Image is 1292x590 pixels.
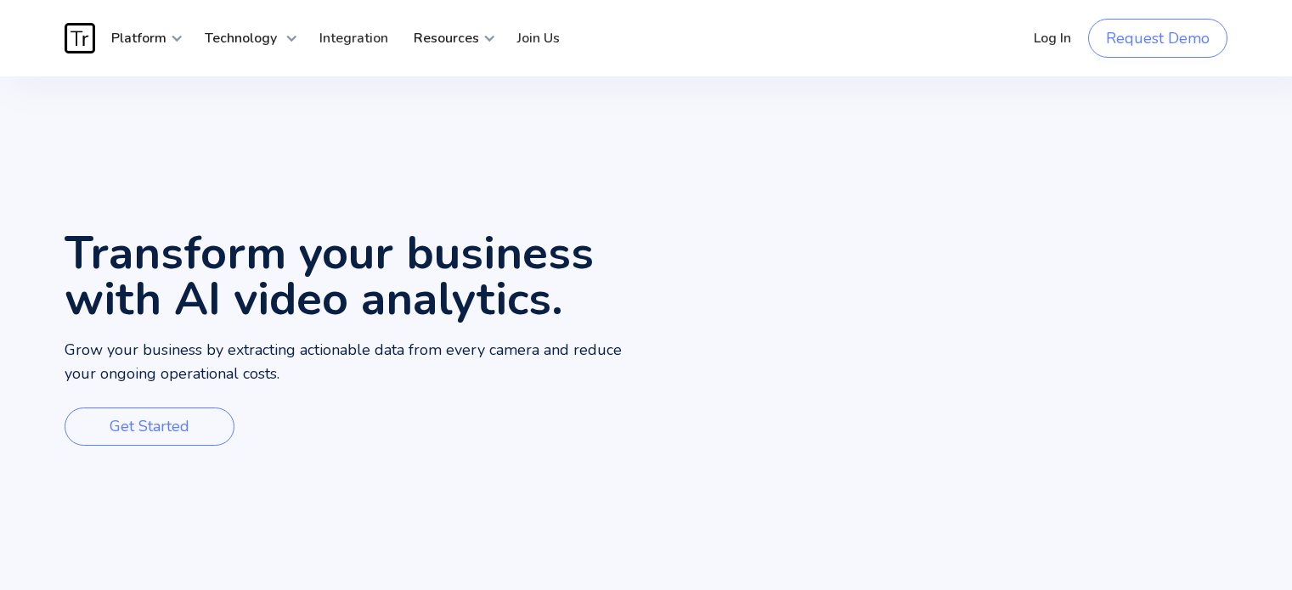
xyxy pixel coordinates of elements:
div: Platform [99,13,183,64]
a: Integration [307,13,401,64]
div: Resources [401,13,496,64]
strong: Resources [414,29,479,48]
img: Traces Logo [65,23,95,53]
a: Request Demo [1088,19,1227,58]
strong: Platform [111,29,166,48]
p: Grow your business by extracting actionable data from every camera and reduce your ongoing operat... [65,339,646,386]
div: Technology [192,13,298,64]
a: Join Us [505,13,573,64]
strong: Technology [205,29,277,48]
a: home [65,23,99,53]
h1: Transform your business with AI video analytics. [65,230,646,322]
a: Log In [1021,13,1084,64]
a: Get Started [65,407,234,446]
